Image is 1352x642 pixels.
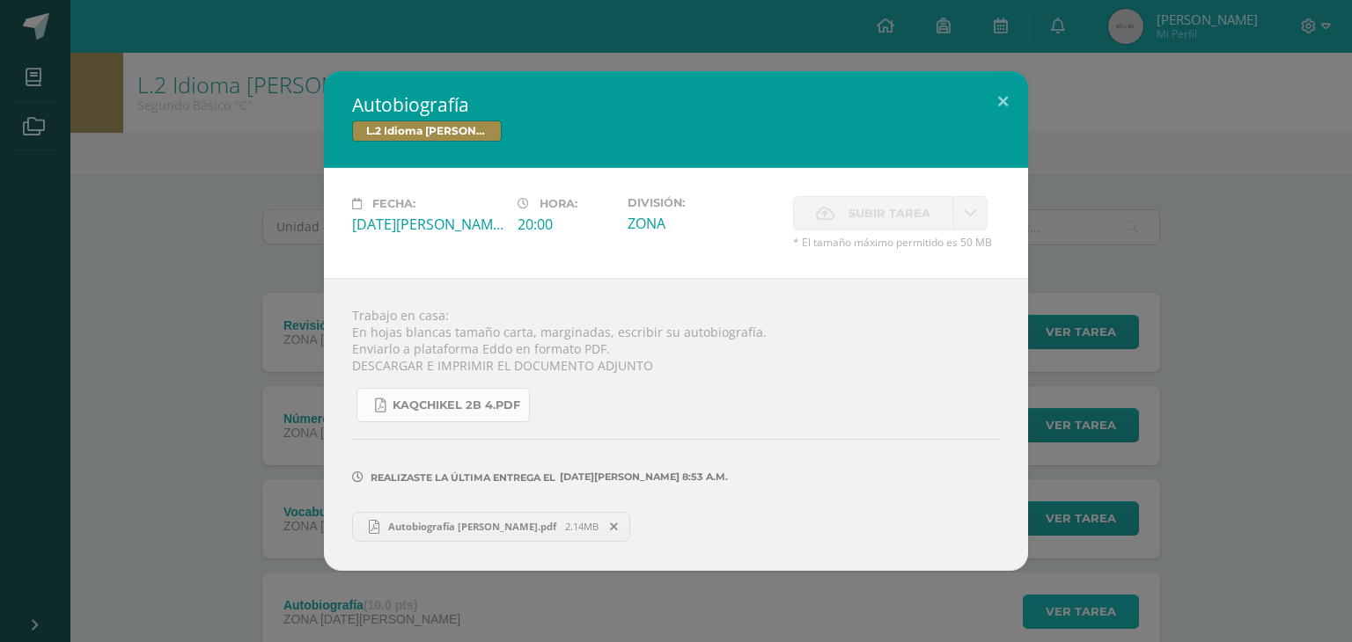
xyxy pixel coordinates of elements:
[540,197,577,210] span: Hora:
[393,398,520,412] span: KAQCHIKEL 2B 4.pdf
[352,92,1000,117] h2: Autobiografía
[953,196,988,230] a: La fecha de entrega ha expirado
[324,278,1028,570] div: Trabajo en casa: En hojas blancas tamaño carta, marginadas, escribir su autobiografía. Enviarlo a...
[518,215,614,234] div: 20:00
[793,235,1000,250] span: * El tamaño máximo permitido es 50 MB
[849,197,930,230] span: Subir tarea
[599,517,629,536] span: Remover entrega
[555,477,728,478] span: [DATE][PERSON_NAME] 8:53 a.m.
[628,214,779,233] div: ZONA
[628,196,779,209] label: División:
[793,196,953,230] label: La fecha de entrega ha expirado
[352,215,503,234] div: [DATE][PERSON_NAME]
[356,388,530,422] a: KAQCHIKEL 2B 4.pdf
[379,520,565,533] span: Autobiografía [PERSON_NAME].pdf
[978,71,1028,131] button: Close (Esc)
[352,512,630,542] a: Autobiografía [PERSON_NAME].pdf 2.14MB
[371,471,555,484] span: Realizaste la última entrega el
[352,120,502,142] span: L.2 Idioma [PERSON_NAME]
[372,197,415,210] span: Fecha:
[565,520,599,533] span: 2.14MB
